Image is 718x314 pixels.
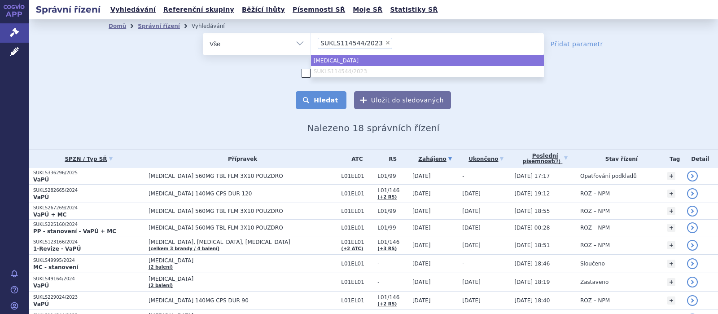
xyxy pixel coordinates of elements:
[377,246,397,251] a: (+3 RS)
[302,69,445,78] label: Zahrnout [DEMOGRAPHIC_DATA] přípravky
[687,258,698,269] a: detail
[341,279,373,285] span: L01EL01
[33,239,144,245] p: SUKLS123166/2024
[514,279,550,285] span: [DATE] 18:19
[683,150,718,168] th: Detail
[33,212,66,218] strong: VaPÚ + MC
[341,297,373,304] span: L01EL01
[412,279,431,285] span: [DATE]
[580,242,610,248] span: ROZ – NPM
[149,173,337,179] span: [MEDICAL_DATA] 560MG TBL FLM 3X10 POUZDRO
[337,150,373,168] th: ATC
[667,207,675,215] a: +
[33,301,49,307] strong: VaPÚ
[580,225,610,231] span: ROZ – NPM
[144,150,337,168] th: Přípravek
[377,208,408,214] span: L01/99
[514,242,550,248] span: [DATE] 18:51
[377,225,408,231] span: L01/99
[377,195,397,199] a: (+2 RS)
[667,224,675,232] a: +
[33,264,78,270] strong: MC - stanovení
[33,177,49,183] strong: VaPÚ
[149,190,337,197] span: [MEDICAL_DATA] 140MG CPS DUR 120
[109,23,126,29] a: Domů
[551,40,603,49] a: Přidat parametr
[138,23,180,29] a: Správní řízení
[667,241,675,249] a: +
[514,297,550,304] span: [DATE] 18:40
[341,190,373,197] span: L01EL01
[33,221,144,228] p: SUKLS225160/2024
[687,188,698,199] a: detail
[687,171,698,181] a: detail
[462,153,510,165] a: Ukončeno
[33,205,144,211] p: SUKLS267269/2024
[687,222,698,233] a: detail
[149,239,337,245] span: [MEDICAL_DATA], [MEDICAL_DATA], [MEDICAL_DATA]
[576,150,663,168] th: Stav řízení
[514,173,550,179] span: [DATE] 17:17
[239,4,288,16] a: Běžící lhůty
[149,283,173,288] a: (2 balení)
[462,261,464,267] span: -
[341,246,363,251] a: (+2 ATC)
[149,265,173,270] a: (2 balení)
[412,225,431,231] span: [DATE]
[687,240,698,251] a: detail
[341,173,373,179] span: L01EL01
[663,150,683,168] th: Tag
[354,91,451,109] button: Uložit do sledovaných
[667,190,675,198] a: +
[412,153,458,165] a: Zahájeno
[412,261,431,267] span: [DATE]
[687,277,698,287] a: detail
[377,173,408,179] span: L01/99
[377,239,408,245] span: L01/146
[149,297,337,304] span: [MEDICAL_DATA] 140MG CPS DUR 90
[554,159,560,164] abbr: (?)
[192,19,236,33] li: Vyhledávání
[687,206,698,217] a: detail
[149,257,337,264] span: [MEDICAL_DATA]
[149,225,337,231] span: [MEDICAL_DATA] 560MG TBL FLM 3X10 POUZDRO
[667,278,675,286] a: +
[667,296,675,305] a: +
[377,279,408,285] span: -
[33,170,144,176] p: SUKLS336296/2025
[462,208,481,214] span: [DATE]
[580,190,610,197] span: ROZ – NPM
[667,260,675,268] a: +
[33,283,49,289] strong: VaPÚ
[307,123,439,133] span: Nalezeno 18 správních řízení
[149,276,337,282] span: [MEDICAL_DATA]
[33,246,81,252] strong: 1-Revize - VaPÚ
[341,225,373,231] span: L01EL01
[462,279,481,285] span: [DATE]
[311,55,544,66] li: [MEDICAL_DATA]
[687,295,698,306] a: detail
[462,297,481,304] span: [DATE]
[341,261,373,267] span: L01EL01
[514,208,550,214] span: [DATE] 18:55
[412,173,431,179] span: [DATE]
[377,301,397,306] a: (+2 RS)
[514,150,576,168] a: Poslednípísemnost(?)
[462,225,481,231] span: [DATE]
[350,4,385,16] a: Moje SŘ
[320,40,383,46] span: SUKLS114544/2023
[395,37,400,49] input: SUKLS114544/2023
[29,3,108,16] h2: Správní řízení
[341,239,373,245] span: L01EL01
[462,242,481,248] span: [DATE]
[161,4,237,16] a: Referenční skupiny
[33,194,49,200] strong: VaPÚ
[412,297,431,304] span: [DATE]
[514,190,550,197] span: [DATE] 19:12
[580,208,610,214] span: ROZ – NPM
[341,208,373,214] span: L01EL01
[462,190,481,197] span: [DATE]
[580,279,609,285] span: Zastaveno
[412,208,431,214] span: [DATE]
[373,150,408,168] th: RS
